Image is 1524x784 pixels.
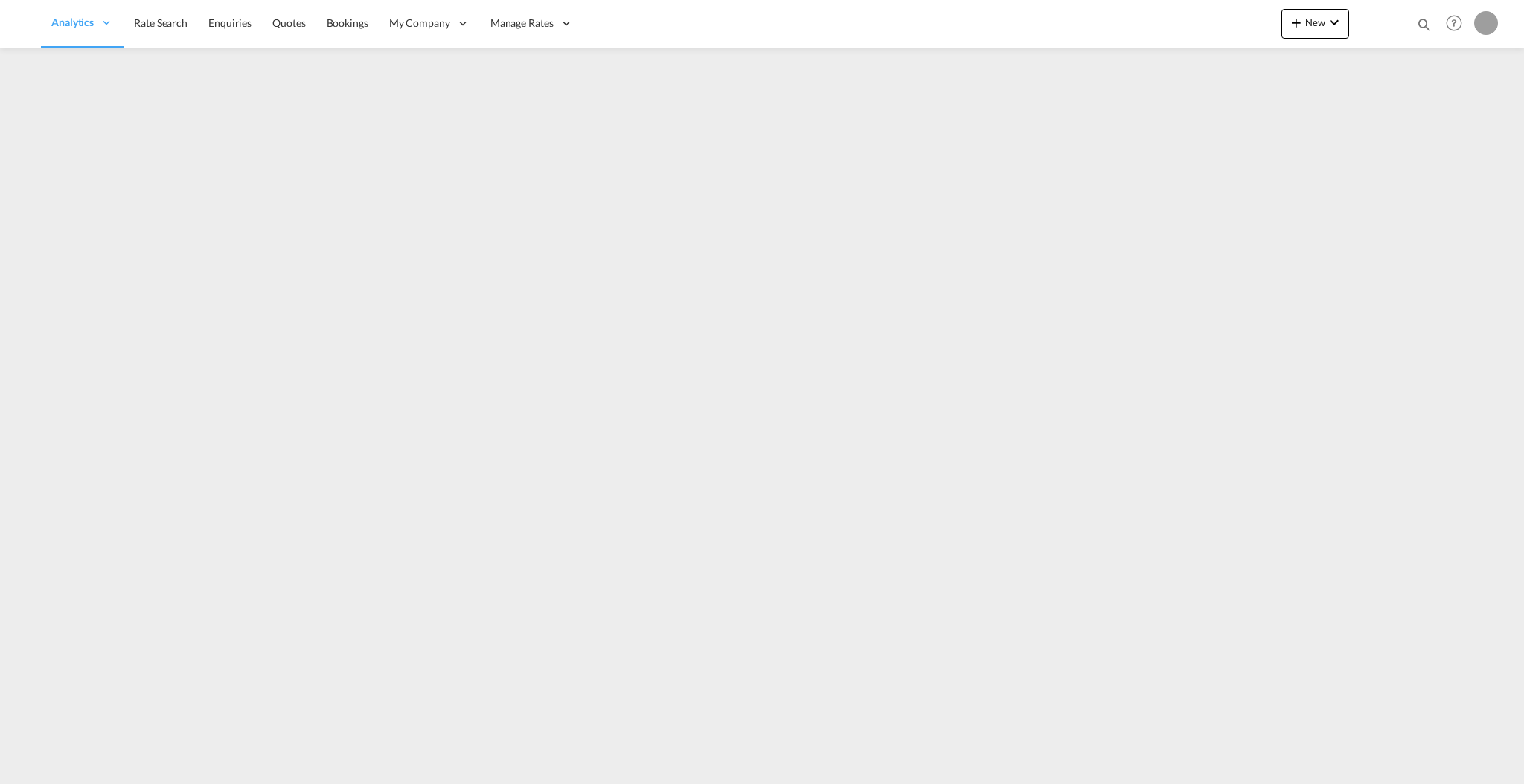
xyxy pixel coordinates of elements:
md-icon: icon-chevron-down [1325,13,1343,31]
span: Manage Rates [490,16,554,30]
span: Analytics [51,15,94,30]
div: icon-magnify [1416,16,1432,39]
span: New [1287,16,1343,28]
span: Quotes [272,16,305,29]
span: Bookings [327,16,368,29]
span: Help [1441,10,1467,36]
md-icon: icon-plus 400-fg [1287,13,1305,31]
md-icon: icon-magnify [1416,16,1432,33]
span: Rate Search [134,16,188,29]
button: icon-plus 400-fgNewicon-chevron-down [1281,9,1349,39]
div: Help [1441,10,1474,37]
span: My Company [389,16,450,30]
span: Enquiries [208,16,252,29]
